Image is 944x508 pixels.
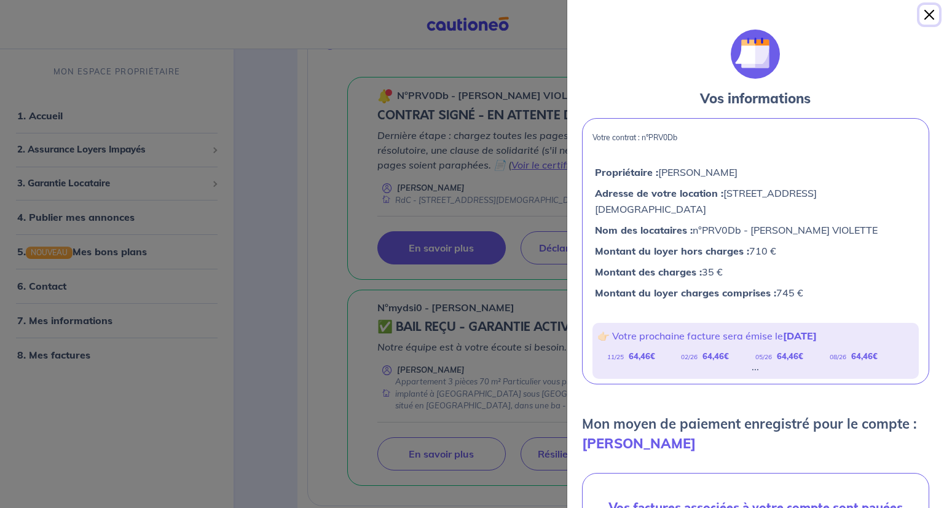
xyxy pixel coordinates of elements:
p: n°PRV0Db - [PERSON_NAME] VIOLETTE [595,222,916,238]
em: 02/26 [681,353,698,361]
img: illu_calendar.svg [731,30,780,79]
em: 11/25 [607,353,624,361]
strong: 64,46 € [629,351,655,361]
strong: 64,46 € [851,351,878,361]
p: 745 € [595,285,916,301]
strong: Montant du loyer charges comprises : [595,287,776,299]
em: 08/26 [830,353,846,361]
p: 👉🏻 Votre prochaine facture sera émise le [597,328,914,344]
p: [STREET_ADDRESS][DEMOGRAPHIC_DATA] [595,185,916,217]
p: 35 € [595,264,916,280]
strong: Propriétaire : [595,166,658,178]
strong: [DATE] [783,330,817,342]
p: [PERSON_NAME] [595,164,916,180]
p: Mon moyen de paiement enregistré pour le compte : [582,414,929,453]
p: 710 € [595,243,916,259]
strong: Vos informations [700,90,811,107]
strong: 64,46 € [702,351,729,361]
strong: Nom des locataires : [595,224,693,236]
div: ... [752,364,759,369]
em: 05/26 [755,353,772,361]
button: Close [919,5,939,25]
strong: Montant du loyer hors charges : [595,245,749,257]
strong: 64,46 € [777,351,803,361]
strong: Montant des charges : [595,266,702,278]
p: Votre contrat : n°PRV0Db [592,133,919,142]
strong: Adresse de votre location : [595,187,723,199]
strong: [PERSON_NAME] [582,435,696,452]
